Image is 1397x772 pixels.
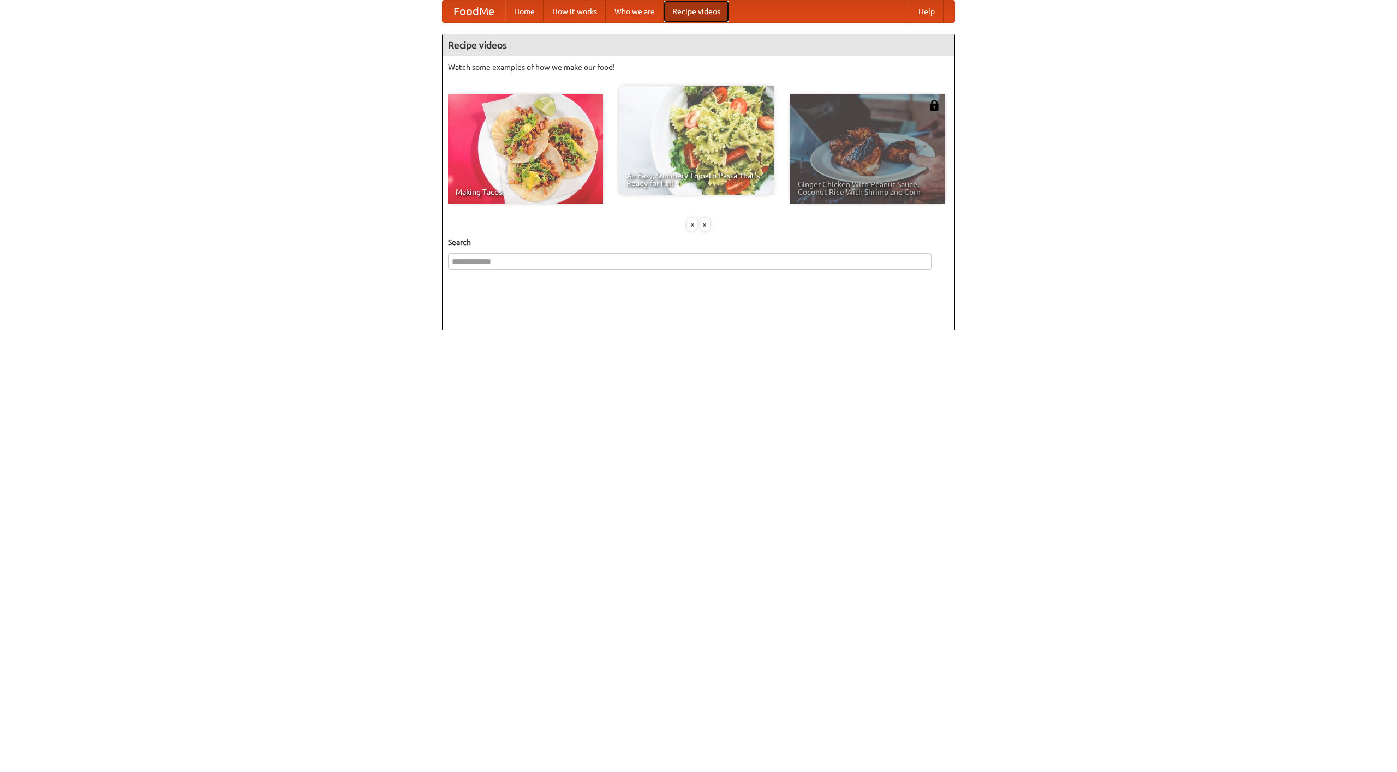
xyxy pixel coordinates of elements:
a: FoodMe [443,1,505,22]
img: 483408.png [929,100,940,111]
h5: Search [448,237,949,248]
a: Help [910,1,944,22]
a: An Easy, Summery Tomato Pasta That's Ready for Fall [619,86,774,195]
a: Home [505,1,544,22]
a: Who we are [606,1,664,22]
h4: Recipe videos [443,34,954,56]
span: An Easy, Summery Tomato Pasta That's Ready for Fall [626,172,766,187]
a: Making Tacos [448,94,603,204]
p: Watch some examples of how we make our food! [448,62,949,73]
div: » [700,218,710,231]
a: Recipe videos [664,1,729,22]
div: « [687,218,697,231]
span: Making Tacos [456,188,595,196]
a: How it works [544,1,606,22]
